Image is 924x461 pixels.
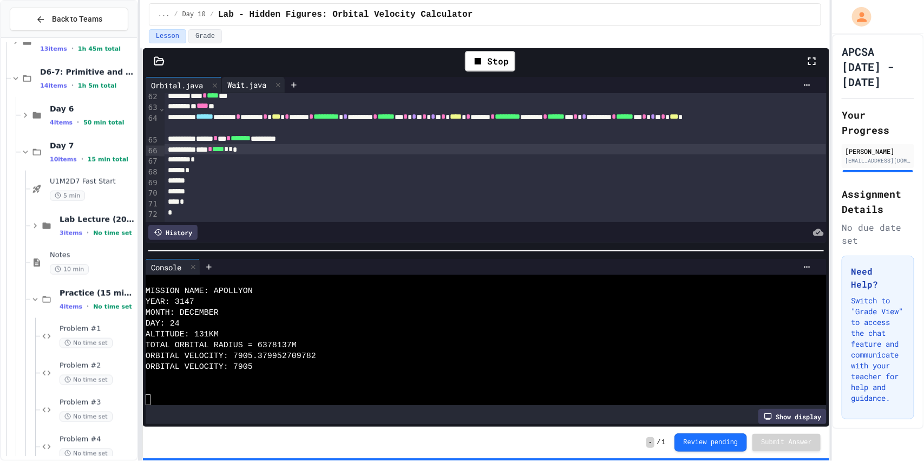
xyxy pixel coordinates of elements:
[222,79,272,90] div: Wait.java
[146,329,219,340] span: ALTITUDE: 131KM
[10,8,128,31] button: Back to Teams
[842,44,914,89] h1: APCSA [DATE] - [DATE]
[174,10,178,19] span: /
[50,156,77,163] span: 10 items
[146,262,187,273] div: Console
[146,297,194,308] span: YEAR: 3147
[146,340,297,351] span: TOTAL ORBITAL RADIUS = 6378137M
[845,146,911,156] div: [PERSON_NAME]
[851,265,905,291] h3: Need Help?
[93,303,132,310] span: No time set
[661,438,665,447] span: 1
[146,77,222,93] div: Orbital.java
[60,338,113,348] span: No time set
[50,104,135,114] span: Day 6
[60,412,113,422] span: No time set
[146,351,316,362] span: ORBITAL VELOCITY: 7905.379952709782
[182,10,206,19] span: Day 10
[149,29,186,43] button: Lesson
[60,215,135,224] span: Lab Lecture (20 mins)
[148,225,198,240] div: History
[146,286,253,297] span: MISSION NAME: APOLLYON
[60,375,113,385] span: No time set
[60,288,135,298] span: Practice (15 mins)
[146,146,159,157] div: 66
[60,449,113,459] span: No time set
[146,319,180,329] span: DAY: 24
[146,259,200,275] div: Console
[87,302,89,311] span: •
[83,119,124,126] span: 50 min total
[841,4,874,29] div: My Account
[146,178,159,189] div: 69
[60,361,135,371] span: Problem #2
[60,398,135,407] span: Problem #3
[146,308,219,319] span: MONTH: DECEMBER
[146,156,159,167] div: 67
[50,119,73,126] span: 4 items
[146,102,159,113] div: 63
[146,80,208,91] div: Orbital.java
[50,264,89,275] span: 10 min
[158,10,170,19] span: ...
[146,113,159,135] div: 64
[40,46,67,53] span: 13 items
[218,8,473,21] span: Lab - Hidden Figures: Orbital Velocity Calculator
[71,81,74,90] span: •
[50,177,135,186] span: U1M2D7 Fast Start
[222,77,285,93] div: Wait.java
[159,103,165,112] span: Fold line
[87,229,89,237] span: •
[146,209,159,220] div: 72
[146,167,159,178] div: 68
[40,82,67,89] span: 14 items
[146,199,159,210] div: 71
[758,409,827,424] div: Show display
[646,437,654,448] span: -
[81,155,83,164] span: •
[40,67,135,77] span: D6-7: Primitive and Object Types
[77,118,79,127] span: •
[146,92,159,102] div: 62
[71,44,74,53] span: •
[146,362,253,373] span: ORBITAL VELOCITY: 7905
[60,230,82,237] span: 3 items
[52,14,102,25] span: Back to Teams
[50,251,135,260] span: Notes
[657,438,660,447] span: /
[50,141,135,151] span: Day 7
[188,29,222,43] button: Grade
[210,10,214,19] span: /
[761,438,812,447] span: Submit Answer
[842,186,914,217] h2: Assignment Details
[851,295,905,404] p: Switch to "Grade View" to access the chat feature and communicate with your teacher for help and ...
[78,82,117,89] span: 1h 5m total
[146,188,159,199] div: 70
[752,434,821,451] button: Submit Answer
[674,433,748,452] button: Review pending
[842,107,914,138] h2: Your Progress
[465,51,515,72] div: Stop
[60,303,82,310] span: 4 items
[60,435,135,444] span: Problem #4
[50,191,85,201] span: 5 min
[78,46,121,53] span: 1h 45m total
[845,157,911,165] div: [EMAIL_ADDRESS][DOMAIN_NAME]
[146,135,159,146] div: 65
[60,324,135,334] span: Problem #1
[88,156,128,163] span: 15 min total
[842,221,914,247] div: No due date set
[93,230,132,237] span: No time set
